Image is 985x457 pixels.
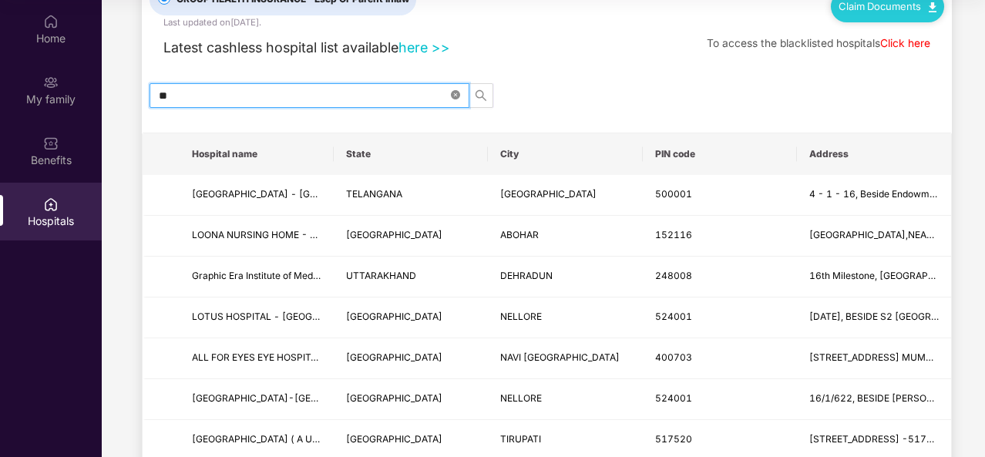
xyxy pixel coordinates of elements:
[163,39,398,55] span: Latest cashless hospital list available
[451,90,460,99] span: close-circle
[192,148,321,160] span: Hospital name
[163,15,261,29] div: Last updated on [DATE] .
[180,175,334,216] td: ADITYA HOSPITAL - Hyderabad
[192,229,348,240] span: LOONA NURSING HOME - ABOHAR
[180,257,334,297] td: Graphic Era Institute of Medical Sciences - Dehradun
[809,351,940,363] span: [STREET_ADDRESS] MUMBAI
[655,311,692,322] span: 524001
[797,216,951,257] td: SITO ROAD,NEAR RAILWAY CROSSING, ABOHAR,PUNJAB - 152116
[180,297,334,338] td: LOTUS HOSPITAL - NELLORE
[488,133,642,175] th: City
[809,148,939,160] span: Address
[500,433,541,445] span: TIRUPATI
[334,257,488,297] td: UTTARAKHAND
[655,270,692,281] span: 248008
[334,338,488,379] td: MAHARASHTRA
[809,433,945,445] span: [STREET_ADDRESS] -517520
[500,392,542,404] span: NELLORE
[643,133,797,175] th: PIN code
[469,83,493,108] button: search
[43,75,59,90] img: svg+xml;base64,PHN2ZyB3aWR0aD0iMjAiIGhlaWdodD0iMjAiIHZpZXdCb3g9IjAgMCAyMCAyMCIgZmlsbD0ibm9uZSIgeG...
[346,392,442,404] span: [GEOGRAPHIC_DATA]
[488,257,642,297] td: DEHRADUN
[500,270,553,281] span: DEHRADUN
[488,338,642,379] td: NAVI MUMBAI
[346,270,416,281] span: UTTARAKHAND
[43,197,59,212] img: svg+xml;base64,PHN2ZyBpZD0iSG9zcGl0YWxzIiB4bWxucz0iaHR0cDovL3d3dy53My5vcmcvMjAwMC9zdmciIHdpZHRoPS...
[500,188,597,200] span: [GEOGRAPHIC_DATA]
[797,297,951,338] td: 16/2/51, BESIDE S2 CINEMA HALL, POGATHOTA,
[180,216,334,257] td: LOONA NURSING HOME - ABOHAR
[180,379,334,420] td: PVR HOSPITAL-NELLORE
[655,229,692,240] span: 152116
[346,229,442,240] span: [GEOGRAPHIC_DATA]
[334,133,488,175] th: State
[797,338,951,379] td: B-2,18/1,SECTOR 16,VASHI,NAVI MUMBAI
[500,351,620,363] span: NAVI [GEOGRAPHIC_DATA]
[655,351,692,363] span: 400703
[43,14,59,29] img: svg+xml;base64,PHN2ZyBpZD0iSG9tZSIgeG1sbnM9Imh0dHA6Ly93d3cudzMub3JnLzIwMDAvc3ZnIiB3aWR0aD0iMjAiIG...
[334,175,488,216] td: TELANGANA
[655,433,692,445] span: 517520
[929,2,936,12] img: svg+xml;base64,PHN2ZyB4bWxucz0iaHR0cDovL3d3dy53My5vcmcvMjAwMC9zdmciIHdpZHRoPSIxMC40IiBoZWlnaHQ9Ij...
[192,351,485,363] span: ALL FOR EYES EYE HOSPITAL -VASHI -NAVI [GEOGRAPHIC_DATA]
[346,433,442,445] span: [GEOGRAPHIC_DATA]
[488,216,642,257] td: ABOHAR
[797,379,951,420] td: 16/1/622, BESIDE VENKATARAMANA HOTEL,POGATHOTA, NELLORE,ANDHRAPRADESH -524001
[655,188,692,200] span: 500001
[192,392,391,404] span: [GEOGRAPHIC_DATA]-[GEOGRAPHIC_DATA]
[797,175,951,216] td: 4 - 1 - 16, Beside Endowment Office Tilak Road, Abids
[180,338,334,379] td: ALL FOR EYES EYE HOSPITAL -VASHI -NAVI MUMBAI
[880,37,930,49] a: Click here
[488,297,642,338] td: NELLORE
[707,37,880,49] span: To access the blacklisted hospitals
[346,351,442,363] span: [GEOGRAPHIC_DATA]
[180,133,334,175] th: Hospital name
[346,311,442,322] span: [GEOGRAPHIC_DATA]
[398,39,450,55] a: here >>
[469,89,492,102] span: search
[500,311,542,322] span: NELLORE
[192,311,378,322] span: LOTUS HOSPITAL - [GEOGRAPHIC_DATA]
[346,188,402,200] span: TELANGANA
[797,133,951,175] th: Address
[655,392,692,404] span: 524001
[43,136,59,151] img: svg+xml;base64,PHN2ZyBpZD0iQmVuZWZpdHMiIHhtbG5zPSJodHRwOi8vd3d3LnczLm9yZy8yMDAwL3N2ZyIgd2lkdGg9Ij...
[334,297,488,338] td: ANDHRA PRADESH
[451,88,460,102] span: close-circle
[797,257,951,297] td: 16th Milestone, Chakrata Rd, Near Dhoolkot,
[192,433,570,445] span: [GEOGRAPHIC_DATA] ( A UNIT OF G2 HEALTHCARE PVT LTD) -[GEOGRAPHIC_DATA]
[192,270,478,281] span: Graphic Era Institute of Medical Sciences - [GEOGRAPHIC_DATA]
[334,379,488,420] td: ANDHRA PRADESH
[334,216,488,257] td: PUNJAB
[500,229,539,240] span: ABOHAR
[192,188,395,200] span: [GEOGRAPHIC_DATA] - [GEOGRAPHIC_DATA]
[488,379,642,420] td: NELLORE
[488,175,642,216] td: HYDERABAD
